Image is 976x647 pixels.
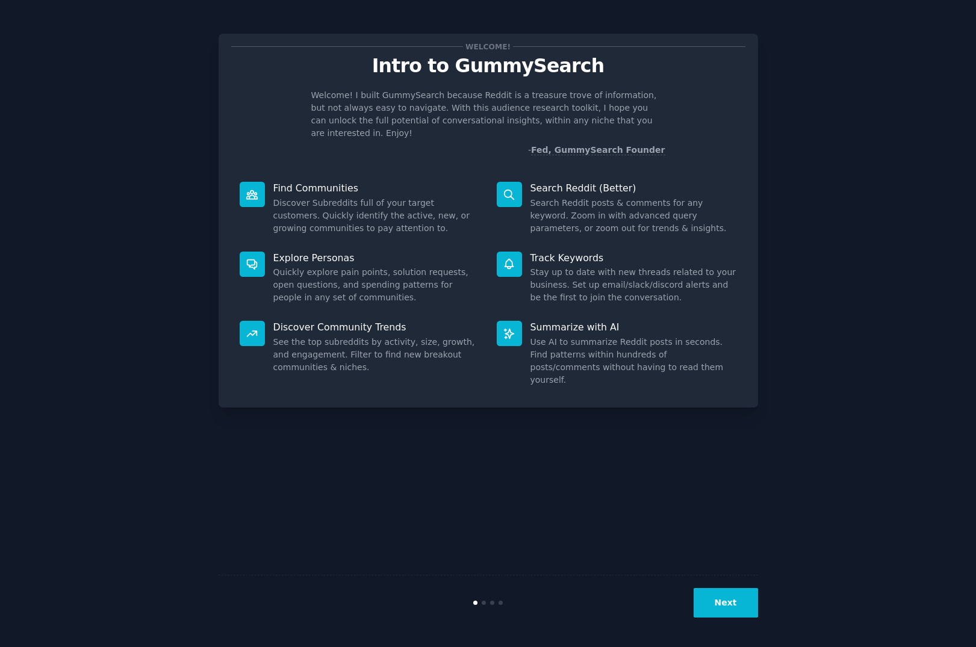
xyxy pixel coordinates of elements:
[530,266,737,304] dd: Stay up to date with new threads related to your business. Set up email/slack/discord alerts and ...
[530,182,737,194] p: Search Reddit (Better)
[311,89,665,140] p: Welcome! I built GummySearch because Reddit is a treasure trove of information, but not always ea...
[530,252,737,264] p: Track Keywords
[531,145,665,155] a: Fed, GummySearch Founder
[694,588,758,618] button: Next
[273,197,480,235] dd: Discover Subreddits full of your target customers. Quickly identify the active, new, or growing c...
[273,182,480,194] p: Find Communities
[463,40,512,53] span: Welcome!
[528,144,665,156] div: -
[530,197,737,235] dd: Search Reddit posts & comments for any keyword. Zoom in with advanced query parameters, or zoom o...
[273,252,480,264] p: Explore Personas
[273,336,480,374] dd: See the top subreddits by activity, size, growth, and engagement. Filter to find new breakout com...
[273,321,480,333] p: Discover Community Trends
[530,336,737,386] dd: Use AI to summarize Reddit posts in seconds. Find patterns within hundreds of posts/comments with...
[530,321,737,333] p: Summarize with AI
[231,55,745,76] p: Intro to GummySearch
[273,266,480,304] dd: Quickly explore pain points, solution requests, open questions, and spending patterns for people ...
